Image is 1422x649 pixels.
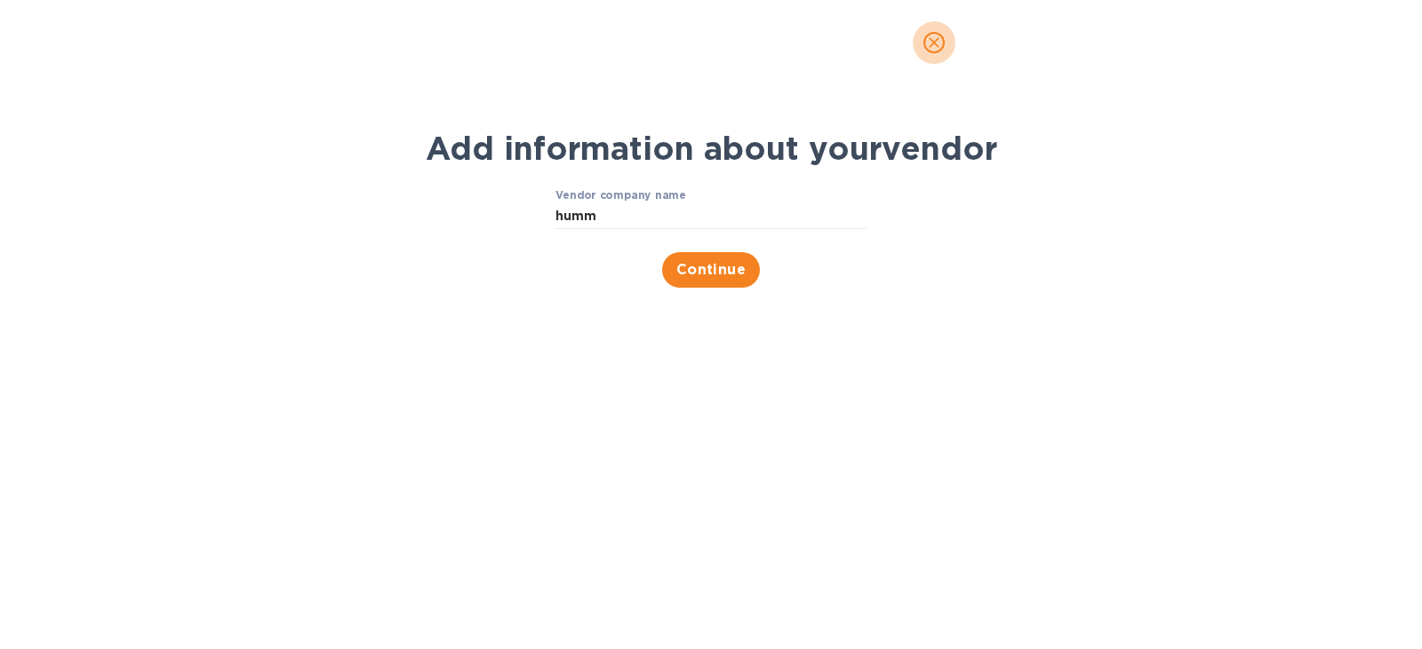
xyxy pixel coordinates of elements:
button: close [913,21,955,64]
span: Continue [676,259,747,281]
label: Vendor company name [555,190,686,201]
b: Add information about your vendor [426,129,997,168]
input: Company name [555,203,867,230]
button: Continue [662,252,761,288]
